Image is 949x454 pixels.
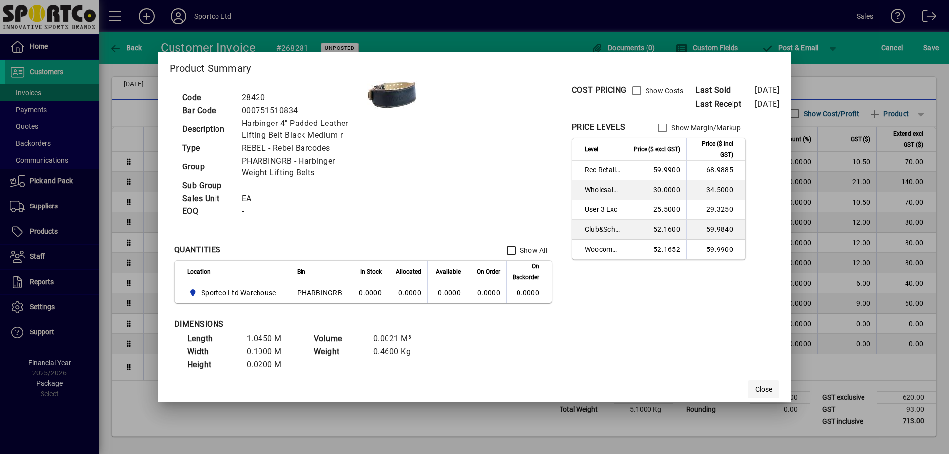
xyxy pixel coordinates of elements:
td: 28420 [237,91,367,104]
h2: Product Summary [158,52,792,81]
span: Rec Retail Inc [585,165,621,175]
td: Type [177,142,237,155]
td: 52.1600 [627,220,686,240]
td: 29.3250 [686,200,745,220]
span: Last Sold [695,84,755,96]
button: Close [748,380,779,398]
td: - [237,205,367,218]
span: In Stock [360,266,382,277]
td: 0.0021 M³ [368,332,428,345]
td: Width [182,345,242,358]
div: DIMENSIONS [174,318,422,330]
td: 000751510834 [237,104,367,117]
span: On Backorder [513,261,539,283]
td: Height [182,358,242,371]
span: [DATE] [755,99,779,109]
td: Group [177,155,237,179]
td: 52.1652 [627,240,686,259]
label: Show Margin/Markup [669,123,741,133]
span: On Order [477,266,500,277]
div: COST PRICING [572,84,627,96]
td: Volume [309,332,368,345]
td: 59.9900 [627,161,686,180]
span: 0.0000 [477,289,500,297]
td: 0.0000 [348,283,388,303]
td: 1.0450 M [242,332,301,345]
span: [DATE] [755,85,779,95]
span: Sportco Ltd Warehouse [187,287,280,299]
td: Code [177,91,237,104]
label: Show All [518,246,547,255]
td: 59.9840 [686,220,745,240]
span: Close [755,384,772,395]
td: 0.1000 M [242,345,301,358]
span: Price ($ incl GST) [692,138,733,160]
td: Sales Unit [177,192,237,205]
td: 0.0000 [388,283,427,303]
td: 0.0200 M [242,358,301,371]
td: REBEL - Rebel Barcodes [237,142,367,155]
span: Sportco Ltd Warehouse [201,288,276,298]
td: Sub Group [177,179,237,192]
td: 68.9885 [686,161,745,180]
img: contain [367,81,417,109]
span: Available [436,266,461,277]
td: EOQ [177,205,237,218]
td: 25.5000 [627,200,686,220]
td: PHARBINGRB - Harbinger Weight Lifting Belts [237,155,367,179]
div: QUANTITIES [174,244,221,256]
span: Wholesale Exc [585,185,621,195]
span: Bin [297,266,305,277]
td: 59.9900 [686,240,745,259]
td: 30.0000 [627,180,686,200]
label: Show Costs [644,86,684,96]
span: Allocated [396,266,421,277]
div: PRICE LEVELS [572,122,626,133]
span: Club&School Exc [585,224,621,234]
td: Harbinger 4" Padded Leather Lifting Belt Black Medium r [237,117,367,142]
td: Bar Code [177,104,237,117]
td: 0.4600 Kg [368,345,428,358]
td: PHARBINGRB [291,283,348,303]
span: Price ($ excl GST) [634,144,680,155]
td: 34.5000 [686,180,745,200]
td: Description [177,117,237,142]
span: Location [187,266,211,277]
span: User 3 Exc [585,205,621,214]
td: Weight [309,345,368,358]
span: Level [585,144,598,155]
td: 0.0000 [506,283,552,303]
td: 0.0000 [427,283,467,303]
td: EA [237,192,367,205]
span: Woocommerce Retail [585,245,621,254]
span: Last Receipt [695,98,755,110]
td: Length [182,332,242,345]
